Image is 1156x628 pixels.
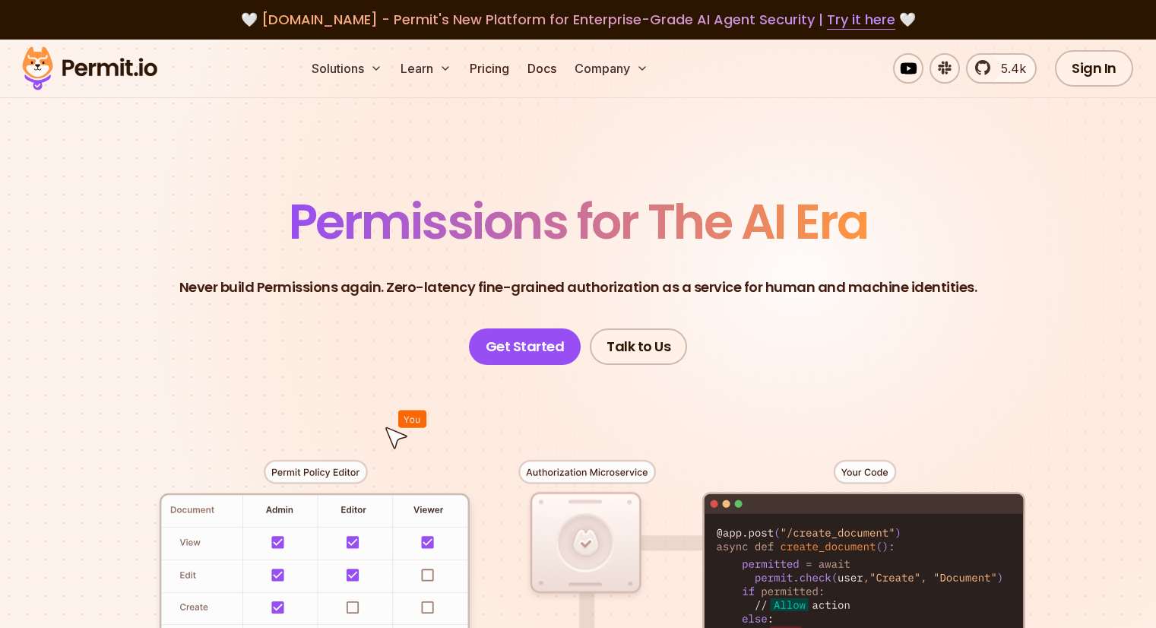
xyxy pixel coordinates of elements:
[15,43,164,94] img: Permit logo
[179,277,977,298] p: Never build Permissions again. Zero-latency fine-grained authorization as a service for human and...
[464,53,515,84] a: Pricing
[289,188,868,255] span: Permissions for The AI Era
[992,59,1026,78] span: 5.4k
[261,10,895,29] span: [DOMAIN_NAME] - Permit's New Platform for Enterprise-Grade AI Agent Security |
[36,9,1120,30] div: 🤍 🤍
[1055,50,1133,87] a: Sign In
[966,53,1037,84] a: 5.4k
[306,53,388,84] button: Solutions
[568,53,654,84] button: Company
[469,328,581,365] a: Get Started
[590,328,687,365] a: Talk to Us
[394,53,458,84] button: Learn
[521,53,562,84] a: Docs
[827,10,895,30] a: Try it here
